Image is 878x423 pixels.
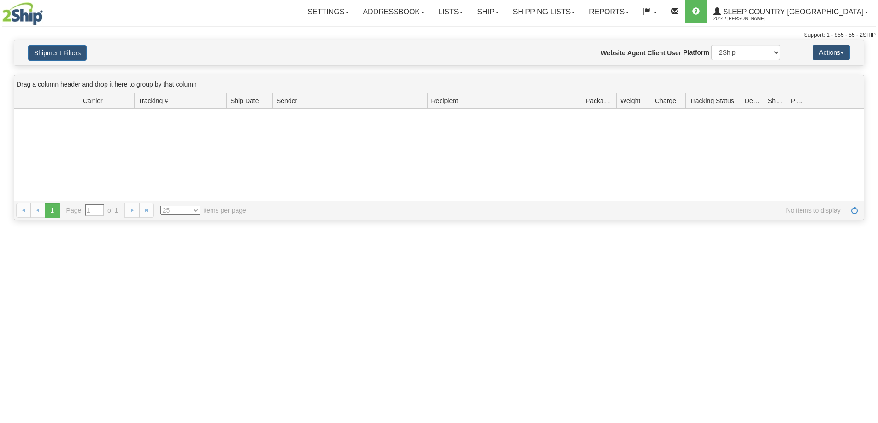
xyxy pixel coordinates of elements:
[160,206,246,215] span: items per page
[721,8,864,16] span: Sleep Country [GEOGRAPHIC_DATA]
[138,96,168,105] span: Tracking #
[277,96,297,105] span: Sender
[601,48,625,58] label: Website
[431,0,470,23] a: Lists
[230,96,259,105] span: Ship Date
[470,0,506,23] a: Ship
[620,96,640,105] span: Weight
[2,2,43,25] img: logo2044.jpg
[356,0,431,23] a: Addressbook
[627,48,646,58] label: Agent
[506,0,582,23] a: Shipping lists
[301,0,356,23] a: Settings
[847,203,862,218] a: Refresh
[707,0,875,23] a: Sleep Country [GEOGRAPHIC_DATA] 2044 / [PERSON_NAME]
[2,31,876,39] div: Support: 1 - 855 - 55 - 2SHIP
[683,48,709,57] label: Platform
[768,96,783,105] span: Shipment Issues
[45,203,59,218] span: 1
[745,96,760,105] span: Delivery Status
[791,96,806,105] span: Pickup Status
[14,75,864,93] div: grid grouping header
[689,96,734,105] span: Tracking Status
[647,48,665,58] label: Client
[667,48,681,58] label: User
[813,45,850,60] button: Actions
[28,45,87,61] button: Shipment Filters
[431,96,458,105] span: Recipient
[259,206,841,215] span: No items to display
[713,14,783,23] span: 2044 / [PERSON_NAME]
[582,0,636,23] a: Reports
[66,204,118,216] span: Page of 1
[83,96,103,105] span: Carrier
[655,96,676,105] span: Charge
[586,96,613,105] span: Packages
